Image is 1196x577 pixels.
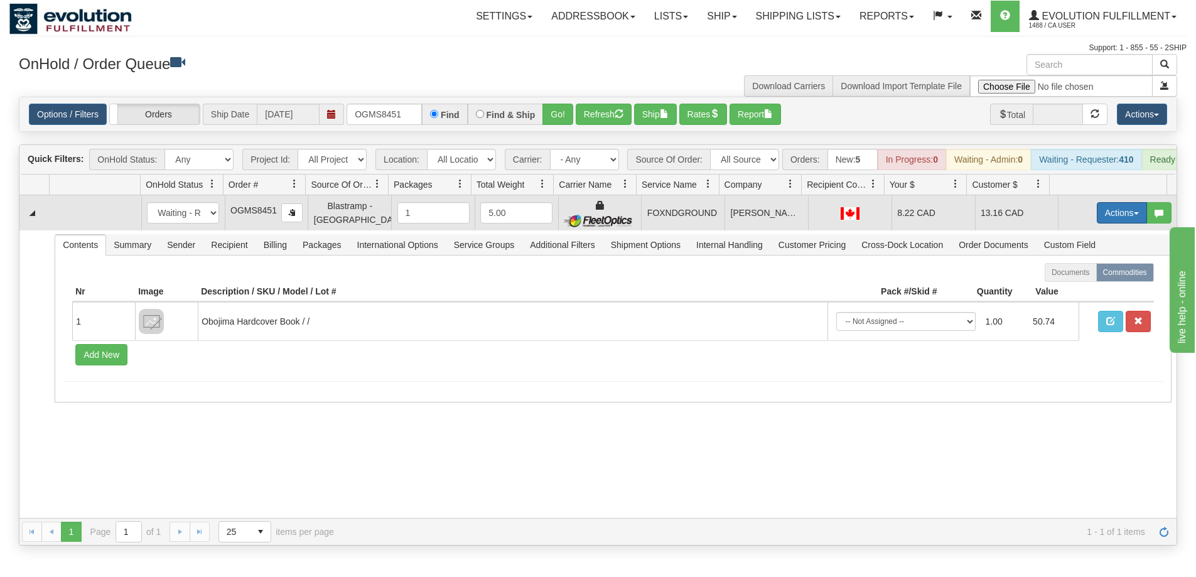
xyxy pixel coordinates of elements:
[780,173,801,195] a: Company filter column settings
[106,235,159,255] span: Summary
[29,104,107,125] a: Options / Filters
[72,302,135,340] td: 1
[1097,202,1147,224] button: Actions
[203,235,255,255] span: Recipient
[827,282,940,302] th: Pack #/Skid #
[1119,154,1133,164] strong: 410
[576,104,632,125] button: Refresh
[679,104,728,125] button: Rates
[698,1,746,32] a: Ship
[110,104,200,124] label: Orders
[975,195,1059,230] td: 13.16 CAD
[892,195,975,230] td: 8.22 CAD
[227,526,243,538] span: 25
[841,207,859,220] img: CA
[1020,1,1186,32] a: Evolution Fulfillment 1488 / CA User
[627,149,710,170] span: Source Of Order:
[634,104,677,125] button: Ship
[90,521,161,542] span: Page of 1
[850,1,924,32] a: Reports
[698,173,719,195] a: Service Name filter column settings
[281,203,303,222] button: Copy to clipboard
[933,154,938,164] strong: 0
[230,205,277,215] span: OGMS8451
[522,235,603,255] span: Additional Filters
[1037,235,1103,255] span: Custom Field
[28,153,84,165] label: Quick Filters:
[146,178,203,191] span: OnHold Status
[256,235,294,255] span: Billing
[542,104,573,125] button: Go!
[311,178,372,191] span: Source Of Order
[1028,307,1075,336] td: 50.74
[505,149,550,170] span: Carrier:
[487,111,536,119] label: Find & Ship
[807,178,868,191] span: Recipient Country
[24,205,40,221] a: Collapse
[394,178,432,191] span: Packages
[375,149,427,170] span: Location:
[946,149,1031,170] div: Waiting - Admin:
[641,195,725,230] td: FOXNDGROUND
[72,282,135,302] th: Nr
[295,235,348,255] span: Packages
[1018,154,1023,164] strong: 0
[827,149,878,170] div: New:
[314,199,386,227] div: Blastramp - [GEOGRAPHIC_DATA]
[689,235,770,255] span: Internal Handling
[542,1,645,32] a: Addressbook
[1152,54,1177,75] button: Search
[878,149,946,170] div: In Progress:
[1028,173,1049,195] a: Customer $ filter column settings
[725,178,762,191] span: Company
[135,282,198,302] th: Image
[19,145,1177,175] div: grid toolbar
[450,173,471,195] a: Packages filter column settings
[55,235,105,255] span: Contents
[642,178,697,191] span: Service Name
[218,521,271,542] span: Page sizes drop down
[603,235,688,255] span: Shipment Options
[863,173,884,195] a: Recipient Country filter column settings
[9,3,132,35] img: logo1488.jpg
[645,1,698,32] a: Lists
[940,282,1016,302] th: Quantity
[139,309,164,334] img: 8DAB37Fk3hKpn3AAAAAElFTkSuQmCC
[159,235,203,255] span: Sender
[1026,54,1153,75] input: Search
[1096,263,1154,282] label: Commodities
[752,81,825,91] a: Download Carriers
[9,43,1187,53] div: Support: 1 - 855 - 55 - 2SHIP
[1016,282,1079,302] th: Value
[532,173,553,195] a: Total Weight filter column settings
[347,104,422,125] input: Order #
[229,178,258,191] span: Order #
[116,522,141,542] input: Page 1
[559,178,611,191] span: Carrier Name
[466,1,542,32] a: Settings
[1031,149,1141,170] div: Waiting - Requester:
[1039,11,1170,21] span: Evolution Fulfillment
[19,54,589,72] h3: OnHold / Order Queue
[1167,224,1195,352] iframe: chat widget
[61,522,81,542] span: Page 1
[1029,19,1123,32] span: 1488 / CA User
[981,307,1028,336] td: 1.00
[564,214,636,227] img: FleetOptics Inc.
[771,235,853,255] span: Customer Pricing
[284,173,305,195] a: Order # filter column settings
[730,104,781,125] button: Report
[446,235,522,255] span: Service Groups
[350,235,446,255] span: International Options
[203,104,257,125] span: Ship Date
[477,178,525,191] span: Total Weight
[202,173,223,195] a: OnHold Status filter column settings
[242,149,298,170] span: Project Id:
[725,195,808,230] td: [PERSON_NAME]
[951,235,1035,255] span: Order Documents
[367,173,388,195] a: Source Of Order filter column settings
[615,173,636,195] a: Carrier Name filter column settings
[198,282,827,302] th: Description / SKU / Model / Lot #
[441,111,460,119] label: Find
[856,154,861,164] strong: 5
